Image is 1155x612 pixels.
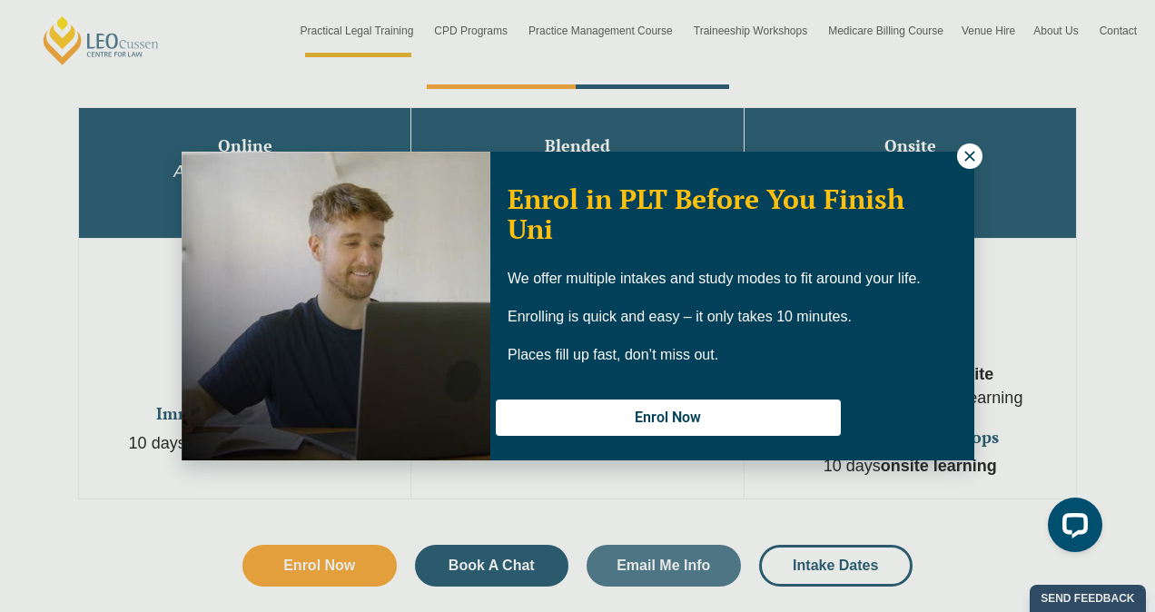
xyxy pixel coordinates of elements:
span: Places fill up fast, don’t miss out. [508,347,718,362]
button: Close [957,143,982,169]
iframe: LiveChat chat widget [1033,490,1110,567]
span: We offer multiple intakes and study modes to fit around your life. [508,271,921,286]
img: Woman in yellow blouse holding folders looking to the right and smiling [182,152,490,460]
span: Enrolling is quick and easy – it only takes 10 minutes. [508,309,852,324]
span: Enrol in PLT Before You Finish Uni [508,181,904,247]
button: Enrol Now [496,400,841,436]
